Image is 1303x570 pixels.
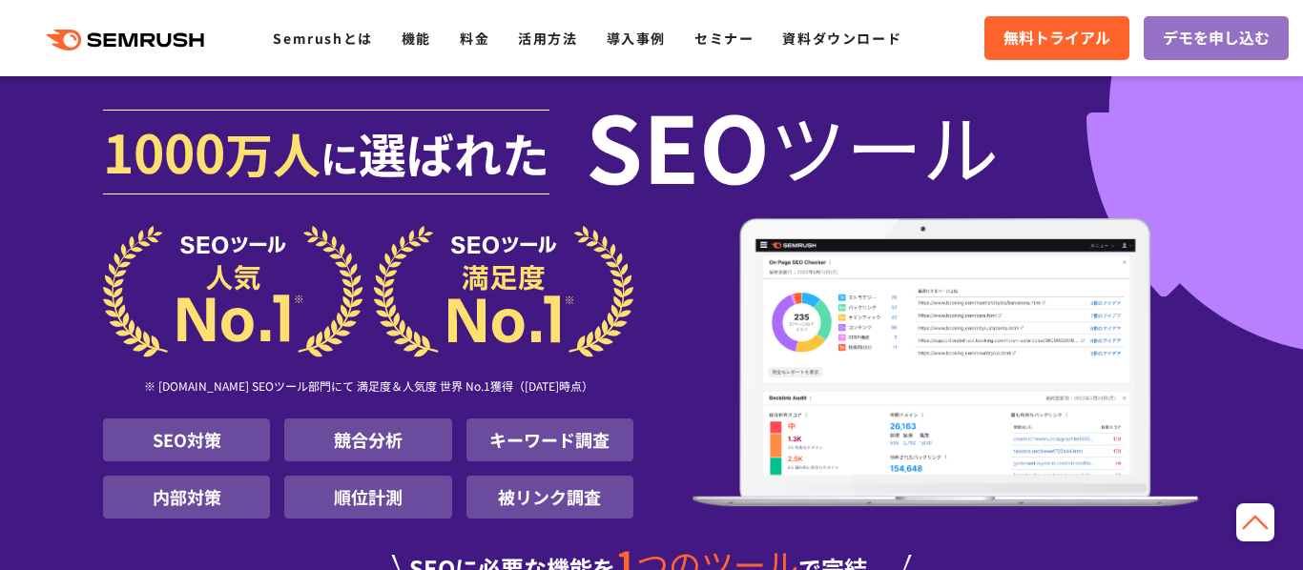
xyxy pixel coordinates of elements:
[103,357,633,418] div: ※ [DOMAIN_NAME] SEOツール部門にて 満足度＆人気度 世界 No.1獲得（[DATE]時点）
[273,29,372,48] a: Semrushとは
[518,29,577,48] a: 活用方法
[466,418,633,461] li: キーワード調査
[586,107,770,183] span: SEO
[770,107,999,183] span: ツール
[782,29,901,48] a: 資料ダウンロード
[359,118,549,187] span: 選ばれた
[103,476,270,519] li: 内部対策
[402,29,431,48] a: 機能
[103,112,225,189] span: 1000
[321,130,359,185] span: に
[1144,16,1289,60] a: デモを申し込む
[694,29,754,48] a: セミナー
[1003,26,1110,51] span: 無料トライアル
[607,29,666,48] a: 導入事例
[984,16,1129,60] a: 無料トライアル
[466,476,633,519] li: 被リンク調査
[460,29,489,48] a: 料金
[1163,26,1270,51] span: デモを申し込む
[103,418,270,461] li: SEO対策
[284,418,451,461] li: 競合分析
[284,476,451,519] li: 順位計測
[225,118,321,187] span: 万人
